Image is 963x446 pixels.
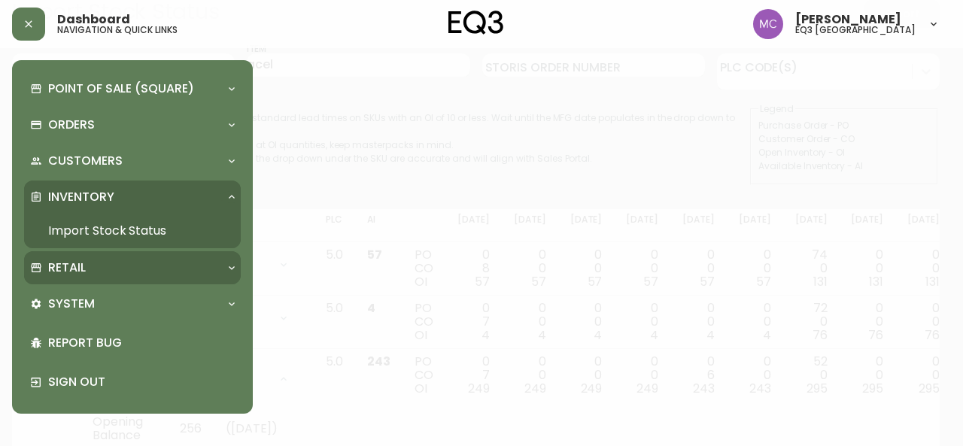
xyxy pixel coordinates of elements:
[753,9,783,39] img: 6dbdb61c5655a9a555815750a11666cc
[795,26,916,35] h5: eq3 [GEOGRAPHIC_DATA]
[48,189,114,205] p: Inventory
[448,11,504,35] img: logo
[795,14,901,26] span: [PERSON_NAME]
[24,363,241,402] div: Sign Out
[24,251,241,284] div: Retail
[57,26,178,35] h5: navigation & quick links
[48,80,194,97] p: Point of Sale (Square)
[24,323,241,363] div: Report Bug
[24,214,241,248] a: Import Stock Status
[48,117,95,133] p: Orders
[24,181,241,214] div: Inventory
[48,259,86,276] p: Retail
[48,335,235,351] p: Report Bug
[24,72,241,105] div: Point of Sale (Square)
[24,108,241,141] div: Orders
[48,374,235,390] p: Sign Out
[24,144,241,177] div: Customers
[57,14,130,26] span: Dashboard
[48,153,123,169] p: Customers
[24,287,241,320] div: System
[48,296,95,312] p: System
